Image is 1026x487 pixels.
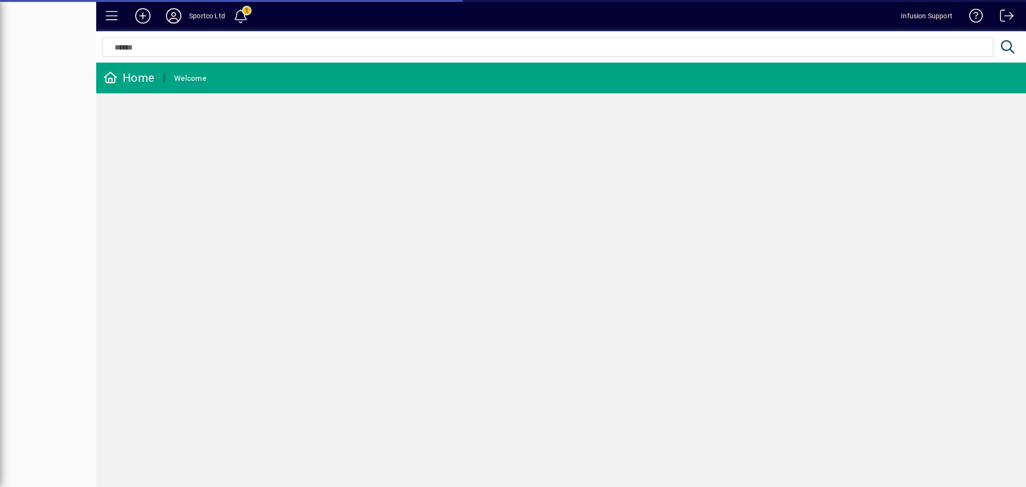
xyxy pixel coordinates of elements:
a: Knowledge Base [962,2,983,33]
div: Home [103,70,154,86]
div: Sportco Ltd [189,8,225,24]
div: Welcome [174,71,206,86]
a: Logout [993,2,1014,33]
button: Profile [158,7,189,25]
button: Add [127,7,158,25]
div: Infusion Support [901,8,952,24]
